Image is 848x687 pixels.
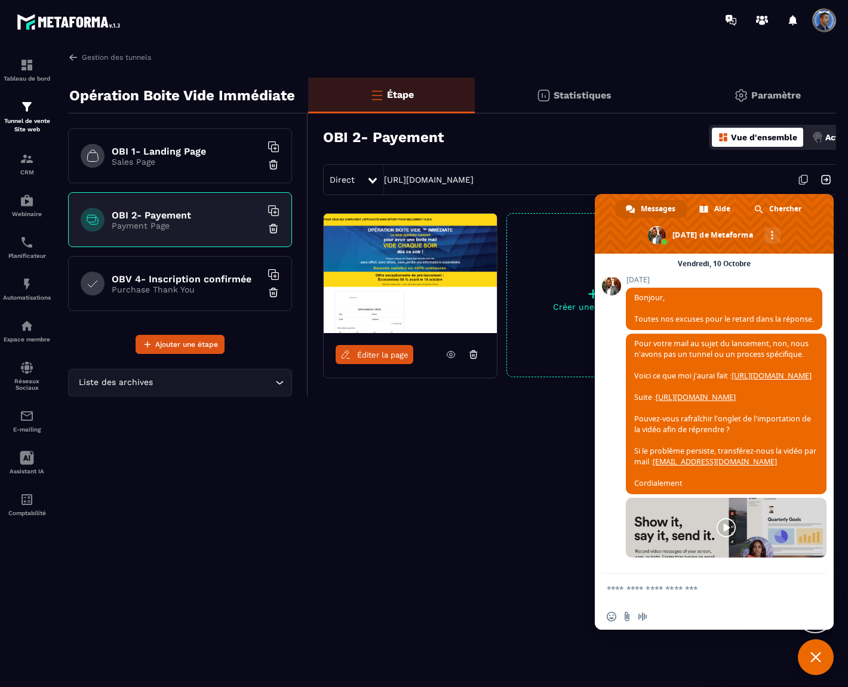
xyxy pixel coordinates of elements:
[3,169,51,175] p: CRM
[3,143,51,184] a: formationformationCRM
[268,159,279,171] img: trash
[17,11,124,33] img: logo
[3,310,51,352] a: automationsautomationsEspace membre
[622,612,632,621] span: Envoyer un fichier
[798,639,834,675] div: Fermer le chat
[112,273,261,285] h6: OBV 4- Inscription confirmée
[387,89,414,100] p: Étape
[3,378,51,391] p: Réseaux Sociaux
[689,200,742,218] div: Aide
[20,100,34,114] img: formation
[68,52,151,63] a: Gestion des tunnels
[3,468,51,475] p: Assistant IA
[336,345,413,364] a: Éditer la page
[812,132,823,143] img: actions.d6e523a2.png
[678,260,751,267] div: Vendredi, 10 Octobre
[112,157,261,167] p: Sales Page
[3,442,51,483] a: Assistant IA
[3,252,51,259] p: Planificateur
[268,223,279,235] img: trash
[112,221,261,230] p: Payment Page
[554,90,612,101] p: Statistiques
[507,285,679,302] p: +
[323,129,444,146] h3: OBI 2- Payement
[370,88,384,102] img: bars-o.4a397970.svg
[634,292,814,324] span: Bonjour, Toutes nos excuses pour le retard dans la réponse.
[324,214,497,333] img: image
[536,88,551,103] img: stats.20deebd0.svg
[3,294,51,301] p: Automatisations
[3,426,51,433] p: E-mailing
[155,338,218,350] span: Ajouter une étape
[3,400,51,442] a: emailemailE-mailing
[20,193,34,208] img: automations
[357,350,408,359] span: Éditer la page
[615,200,687,218] div: Messages
[3,352,51,400] a: social-networksocial-networkRéseaux Sociaux
[3,268,51,310] a: automationsautomationsAutomatisations
[20,277,34,291] img: automations
[3,75,51,82] p: Tableau de bord
[3,226,51,268] a: schedulerschedulerPlanificateur
[20,235,34,249] img: scheduler
[3,117,51,134] p: Tunnel de vente Site web
[112,210,261,221] h6: OBI 2- Payement
[20,319,34,333] img: automations
[607,584,795,594] textarea: Entrez votre message...
[20,492,34,507] img: accountant
[718,132,729,143] img: dashboard-orange.40269519.svg
[136,335,225,354] button: Ajouter une étape
[732,371,812,381] a: [URL][DOMAIN_NAME]
[20,152,34,166] img: formation
[769,200,801,218] span: Chercher
[3,483,51,525] a: accountantaccountantComptabilité
[607,612,616,621] span: Insérer un emoji
[743,200,813,218] div: Chercher
[815,168,837,191] img: arrow-next.bcc2205e.svg
[3,49,51,91] a: formationformationTableau de bord
[638,612,647,621] span: Message audio
[626,276,822,284] span: [DATE]
[155,376,272,389] input: Search for option
[3,184,51,226] a: automationsautomationsWebinaire
[734,88,748,103] img: setting-gr.5f69749f.svg
[68,52,79,63] img: arrow
[112,285,261,294] p: Purchase Thank You
[731,133,797,142] p: Vue d'ensemble
[764,227,781,244] div: Autres canaux
[3,336,51,343] p: Espace membre
[3,91,51,143] a: formationformationTunnel de vente Site web
[69,84,295,107] p: Opération Boite Vide Immédiate
[268,286,279,298] img: trash
[507,302,679,312] p: Créer une variation
[714,200,730,218] span: Aide
[68,369,292,396] div: Search for option
[76,376,155,389] span: Liste des archives
[20,361,34,375] img: social-network
[751,90,801,101] p: Paramètre
[634,338,816,488] span: Pour votre mail au sujet du lancement, non, nous n'avons pas un tunnel ou un process spécifique. ...
[384,175,474,184] a: [URL][DOMAIN_NAME]
[330,175,355,184] span: Direct
[112,146,261,157] h6: OBI 1- Landing Page
[641,200,675,218] span: Messages
[20,58,34,72] img: formation
[3,510,51,516] p: Comptabilité
[20,409,34,423] img: email
[656,392,736,402] a: [URL][DOMAIN_NAME]
[3,211,51,217] p: Webinaire
[653,457,777,467] a: [EMAIL_ADDRESS][DOMAIN_NAME]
